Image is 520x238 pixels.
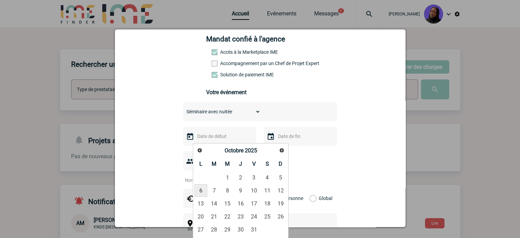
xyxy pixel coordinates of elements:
[248,171,260,184] a: 3
[261,197,274,210] a: 18
[252,161,256,167] span: Vendredi
[196,132,243,141] input: Date de début
[261,210,274,223] a: 25
[221,197,234,210] a: 15
[248,184,260,197] a: 10
[279,148,284,153] span: Suivant
[206,35,285,43] h4: Mandat confié à l'agence
[199,161,202,167] span: Lundi
[212,61,242,66] label: Prestation payante
[239,161,242,167] span: Jeudi
[212,161,216,167] span: Mardi
[195,210,207,223] a: 20
[212,49,242,55] label: Accès à la Marketplace IME
[234,184,247,197] a: 9
[276,132,323,141] input: Date de fin
[244,147,257,154] span: 2025
[221,171,234,184] a: 1
[208,210,221,223] a: 21
[261,184,274,197] a: 11
[274,171,287,184] a: 5
[234,223,247,236] a: 30
[248,223,260,236] a: 31
[195,223,207,236] a: 27
[212,72,242,77] label: Conformité aux process achat client, Prise en charge de la facturation, Mutualisation de plusieur...
[234,171,247,184] a: 2
[221,223,234,236] a: 29
[225,161,230,167] span: Mercredi
[221,184,234,197] a: 8
[208,184,221,197] a: 7
[261,171,274,184] a: 4
[195,197,207,210] a: 13
[234,197,247,210] a: 16
[208,223,221,236] a: 28
[221,210,234,223] a: 22
[277,146,286,155] a: Suivant
[183,176,248,185] input: Nombre de participants
[234,210,247,223] a: 23
[248,197,260,210] a: 17
[208,197,221,210] a: 14
[274,197,287,210] a: 19
[197,148,202,153] span: Précédent
[279,161,282,167] span: Dimanche
[195,146,205,155] a: Précédent
[274,184,287,197] a: 12
[195,184,207,197] a: 6
[224,147,243,154] span: Octobre
[274,210,287,223] a: 26
[248,210,260,223] a: 24
[266,161,269,167] span: Samedi
[206,89,314,96] h3: Votre événement
[309,189,314,208] label: Global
